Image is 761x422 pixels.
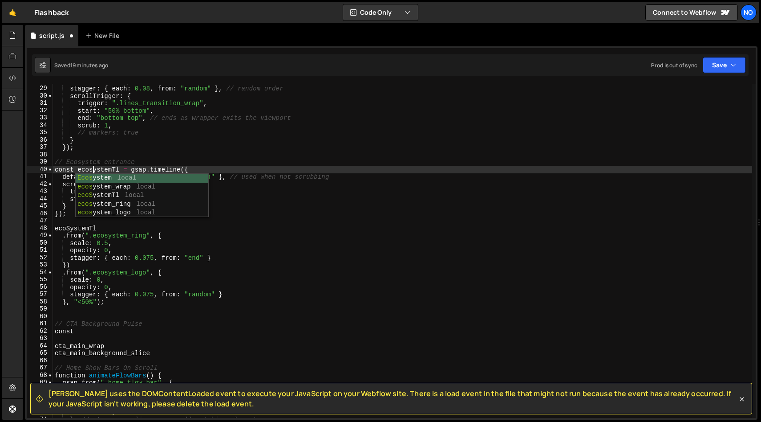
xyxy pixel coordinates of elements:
[2,2,24,23] a: 🤙
[54,61,108,69] div: Saved
[27,291,53,298] div: 57
[27,320,53,328] div: 61
[27,349,53,357] div: 65
[27,195,53,203] div: 44
[27,136,53,144] div: 36
[27,158,53,166] div: 39
[27,188,53,195] div: 43
[49,389,737,409] span: [PERSON_NAME] uses the DOMContentLoaded event to execute your JavaScript on your Webflow site. Th...
[27,143,53,151] div: 37
[27,129,53,136] div: 35
[27,357,53,365] div: 66
[27,298,53,306] div: 58
[27,210,53,217] div: 46
[27,107,53,115] div: 32
[27,180,53,188] div: 42
[34,7,69,18] div: Flashback
[741,4,757,20] a: No
[27,386,53,394] div: 70
[27,122,53,129] div: 34
[27,305,53,313] div: 59
[651,61,697,69] div: Prod is out of sync
[27,335,53,342] div: 63
[27,166,53,173] div: 40
[27,239,53,247] div: 50
[27,202,53,210] div: 45
[27,408,53,416] div: 73
[343,4,418,20] button: Code Only
[27,379,53,386] div: 69
[70,61,108,69] div: 19 minutes ago
[27,313,53,320] div: 60
[27,246,53,254] div: 51
[27,276,53,283] div: 55
[27,254,53,262] div: 52
[85,31,123,40] div: New File
[27,269,53,276] div: 54
[27,217,53,225] div: 47
[27,225,53,232] div: 48
[27,85,53,92] div: 29
[27,99,53,107] div: 31
[27,372,53,379] div: 68
[645,4,738,20] a: Connect to Webflow
[703,57,746,73] button: Save
[27,364,53,372] div: 67
[27,114,53,122] div: 33
[27,151,53,159] div: 38
[27,173,53,180] div: 41
[27,393,53,401] div: 71
[27,283,53,291] div: 56
[39,31,65,40] div: script.js
[27,232,53,239] div: 49
[27,92,53,100] div: 30
[27,261,53,269] div: 53
[27,342,53,350] div: 64
[27,401,53,409] div: 72
[27,328,53,335] div: 62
